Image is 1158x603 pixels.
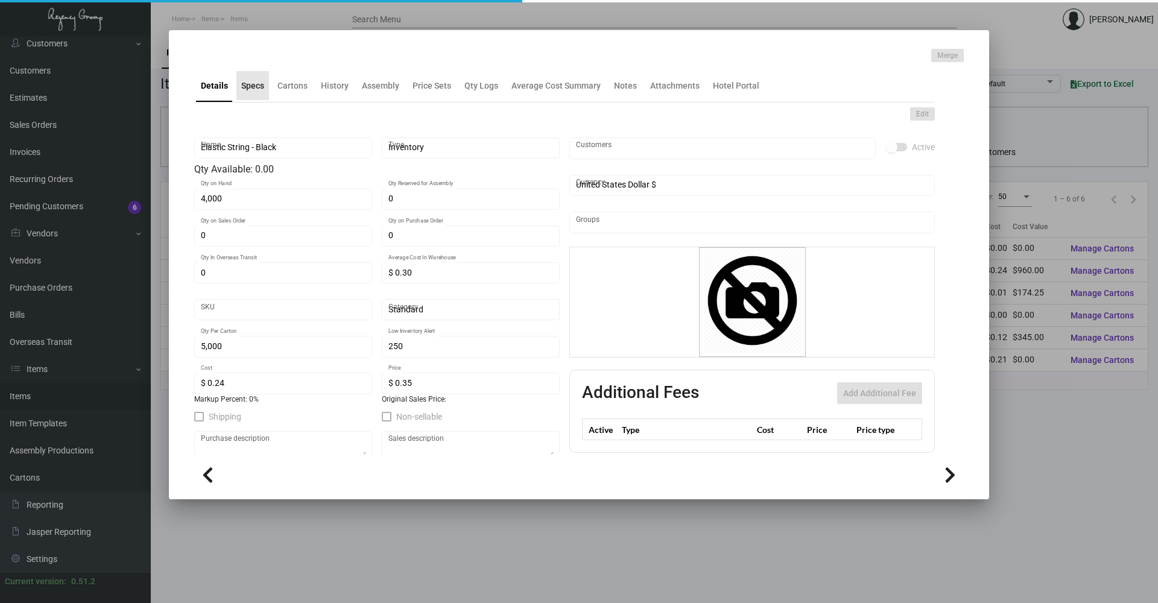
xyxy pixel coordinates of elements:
[650,80,700,92] div: Attachments
[464,80,498,92] div: Qty Logs
[837,382,922,404] button: Add Additional Fee
[209,409,241,424] span: Shipping
[194,162,560,177] div: Qty Available: 0.00
[576,218,929,227] input: Add new..
[916,109,929,119] span: Edit
[754,419,803,440] th: Cost
[5,575,66,588] div: Current version:
[614,80,637,92] div: Notes
[576,144,870,153] input: Add new..
[582,382,699,404] h2: Additional Fees
[713,80,759,92] div: Hotel Portal
[201,80,228,92] div: Details
[396,409,442,424] span: Non-sellable
[277,80,308,92] div: Cartons
[511,80,601,92] div: Average Cost Summary
[362,80,399,92] div: Assembly
[241,80,264,92] div: Specs
[71,575,95,588] div: 0.51.2
[853,419,908,440] th: Price type
[937,51,958,61] span: Merge
[321,80,349,92] div: History
[910,107,935,121] button: Edit
[931,49,964,62] button: Merge
[619,419,754,440] th: Type
[413,80,451,92] div: Price Sets
[583,419,619,440] th: Active
[804,419,853,440] th: Price
[912,140,935,154] span: Active
[843,388,916,398] span: Add Additional Fee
